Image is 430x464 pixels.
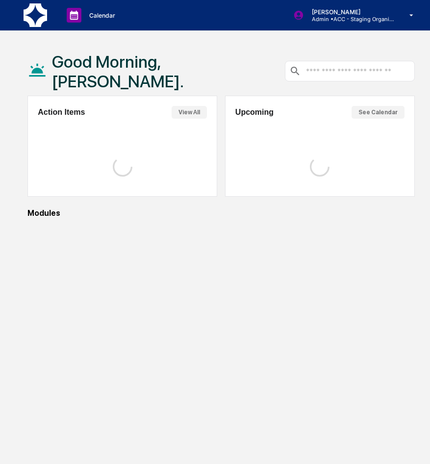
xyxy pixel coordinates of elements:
[235,108,274,117] h2: Upcoming
[304,16,395,23] p: Admin • ACC - Staging Organization
[27,208,414,218] div: Modules
[52,52,284,91] h1: Good Morning, [PERSON_NAME].
[81,12,120,19] p: Calendar
[304,8,395,16] p: [PERSON_NAME]
[24,3,47,27] img: logo
[352,106,405,119] button: See Calendar
[38,108,85,117] h2: Action Items
[172,106,207,119] button: View All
